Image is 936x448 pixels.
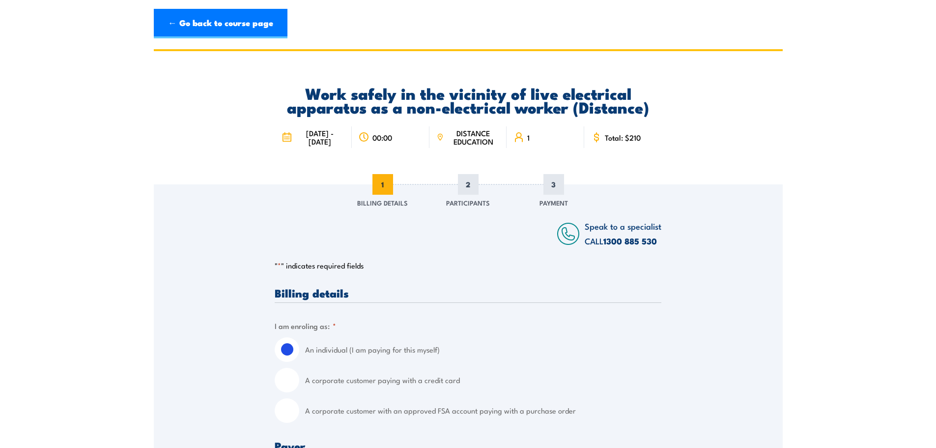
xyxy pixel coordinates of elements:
[275,261,661,270] p: " " indicates required fields
[458,174,479,195] span: 2
[543,174,564,195] span: 3
[372,133,392,142] span: 00:00
[305,337,661,362] label: An individual (I am paying for this myself)
[275,287,661,299] h3: Billing details
[603,235,657,247] a: 1300 885 530
[305,398,661,423] label: A corporate customer with an approved FSA account paying with a purchase order
[539,198,568,208] span: Payment
[357,198,408,208] span: Billing Details
[275,320,336,331] legend: I am enroling as:
[605,133,641,142] span: Total: $210
[447,129,500,146] span: DISTANCE EDUCATION
[305,368,661,392] label: A corporate customer paying with a credit card
[372,174,393,195] span: 1
[527,133,530,142] span: 1
[295,129,345,146] span: [DATE] - [DATE]
[446,198,490,208] span: Participants
[275,86,661,114] h2: Work safely in the vicinity of live electrical apparatus as a non-electrical worker (Distance)
[154,9,287,38] a: ← Go back to course page
[585,220,661,247] span: Speak to a specialist CALL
